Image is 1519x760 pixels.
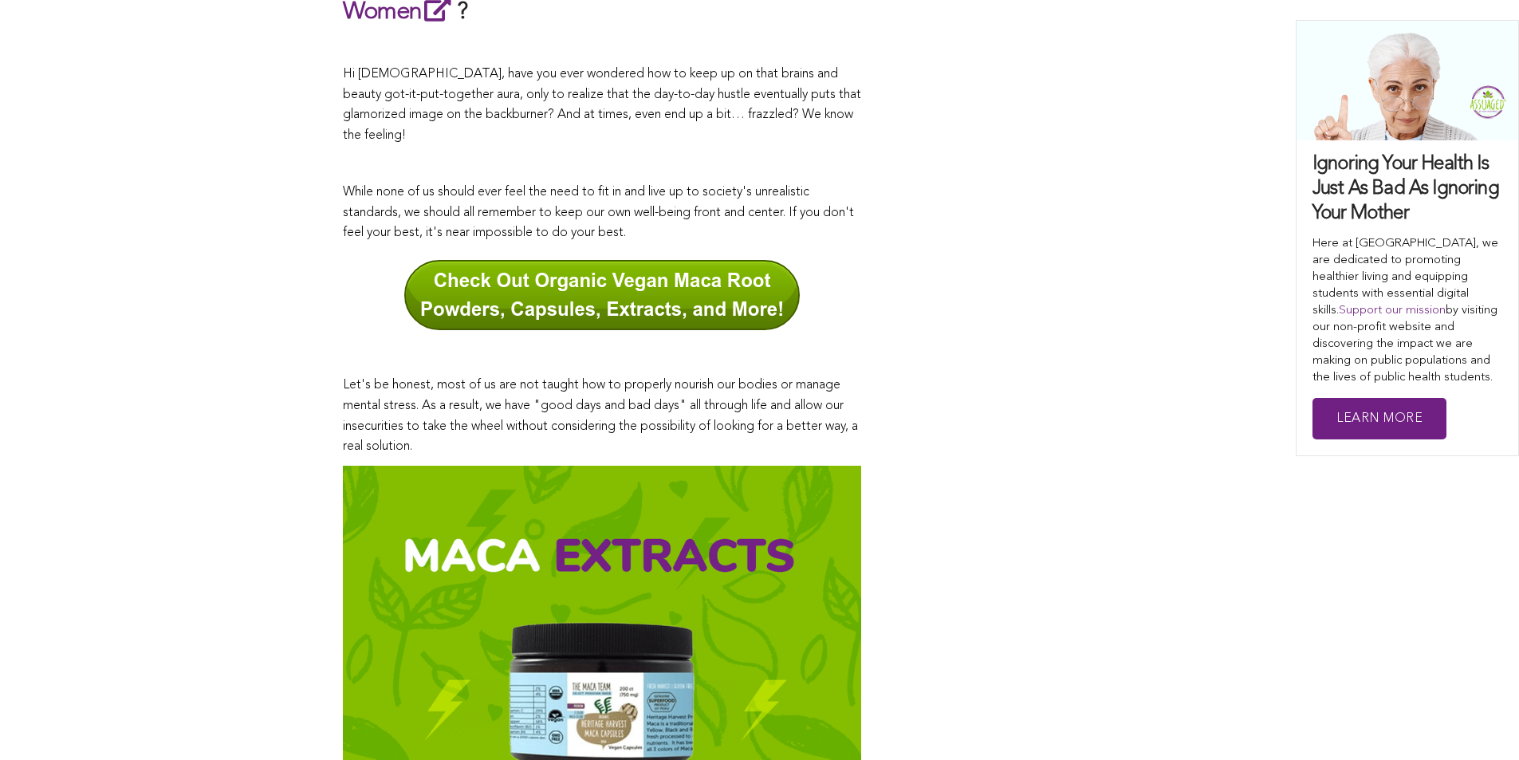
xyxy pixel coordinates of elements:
[343,68,861,142] span: Hi [DEMOGRAPHIC_DATA], have you ever wondered how to keep up on that brains and beauty got-it-put...
[343,186,854,239] span: While none of us should ever feel the need to fit in and live up to society's unrealistic standar...
[404,260,800,330] img: Check Out Organic Vegan Maca Root Powders, Capsules, Extracts, and More!
[1439,683,1519,760] iframe: Chat Widget
[1312,398,1446,440] a: Learn More
[343,379,858,453] span: Let's be honest, most of us are not taught how to properly nourish our bodies or manage mental st...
